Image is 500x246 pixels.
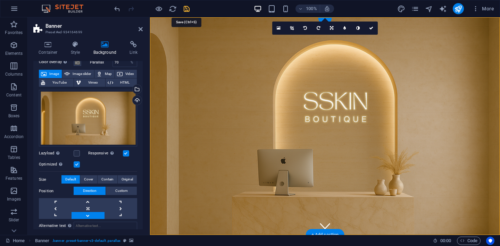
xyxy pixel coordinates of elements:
h3: Preset #ed-934164699 [45,29,129,35]
button: text_generator [439,5,447,13]
a: Greyscale [351,22,365,35]
label: Responsive [88,149,123,158]
i: Undo: change_position (Ctrl+Z) [113,5,121,13]
i: This element is a customizable preset [123,239,126,243]
span: Video [125,70,135,78]
button: save [182,5,191,13]
span: YouTube [47,78,72,87]
h4: Style [66,41,88,56]
button: More [469,3,497,14]
label: Alternative text [39,222,74,230]
button: Original [118,175,137,184]
nav: breadcrumb [35,237,134,245]
button: Image slider [62,70,94,78]
label: Position [39,187,74,195]
label: Lazyload [39,149,74,158]
h4: Background [88,41,125,56]
label: Color overlay [39,58,74,66]
h6: Session time [433,237,451,245]
i: Navigator [425,5,433,13]
input: Alternative text... [74,222,137,230]
button: reload [168,5,177,13]
h4: Link [124,41,143,56]
p: Boxes [8,113,20,119]
a: Crop mode [285,22,299,35]
button: undo [113,5,121,13]
a: Rotate left 90° [299,22,312,35]
span: . banner .preset-banner-v3-default .parallax [52,237,120,245]
span: Cover [84,175,93,184]
button: Custom [106,187,137,195]
button: YouTube [39,78,74,87]
a: Change orientation [325,22,338,35]
span: Map [104,70,112,78]
p: Features [6,176,22,181]
span: Default [65,175,76,184]
p: Favorites [5,30,23,35]
button: Map [94,70,115,78]
a: Confirm ( ⌘ ⏎ ) [365,22,378,35]
span: Original [122,175,133,184]
button: design [397,5,406,13]
h2: Banner [45,23,143,29]
h6: 100% [306,5,317,13]
p: Accordion [4,134,24,139]
button: Video [115,70,137,78]
i: This element contains a background [129,239,133,243]
button: Direction [74,187,106,195]
button: navigator [425,5,433,13]
button: Usercentrics [486,237,494,245]
i: Reload page [169,5,177,13]
p: Elements [5,51,23,56]
label: Parallax [90,60,112,64]
span: Direction [83,187,97,195]
button: Cover [80,175,97,184]
div: + [318,18,332,24]
i: AI Writer [439,5,447,13]
p: Content [6,92,22,98]
p: Images [7,196,21,202]
p: Tables [8,155,20,160]
span: : [445,238,446,243]
span: Code [460,237,477,245]
p: Slider [9,217,19,223]
button: Image [39,70,62,78]
button: Default [61,175,80,184]
i: On resize automatically adjust zoom level to fit chosen device. [324,6,330,12]
a: Blur [338,22,351,35]
a: Click to cancel selection. Double-click to open Pages [6,237,25,245]
span: Image slider [72,70,92,78]
span: Click to select. Double-click to edit [35,237,50,245]
span: Custom [115,187,128,195]
span: Contain [101,175,114,184]
i: Design (Ctrl+Alt+Y) [397,5,405,13]
span: 00 00 [440,237,451,245]
button: pages [411,5,419,13]
div: + Add section [306,229,344,241]
button: publish [453,3,464,14]
span: More [472,5,494,12]
button: Vimeo [74,78,105,87]
label: Optimized [39,160,74,169]
a: Rotate right 90° [312,22,325,35]
i: Publish [454,5,462,13]
span: Vimeo [83,78,103,87]
button: Contain [98,175,117,184]
span: Image [49,70,60,78]
button: Click here to leave preview mode and continue editing [155,5,163,13]
h4: Container [33,41,66,56]
button: 100% [295,5,320,13]
span: HTML [115,78,135,87]
p: Columns [5,71,23,77]
div: 1-pCZivuhgUPx-2kkUiLsGrg.png [39,90,137,147]
button: HTML [106,78,137,87]
button: Code [457,237,481,245]
img: Editor Logo [40,5,92,13]
div: % [127,58,137,67]
i: Pages (Ctrl+Alt+S) [411,5,419,13]
a: Select files from the file manager, stock photos, or upload file(s) [272,22,285,35]
label: Size [39,176,61,184]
